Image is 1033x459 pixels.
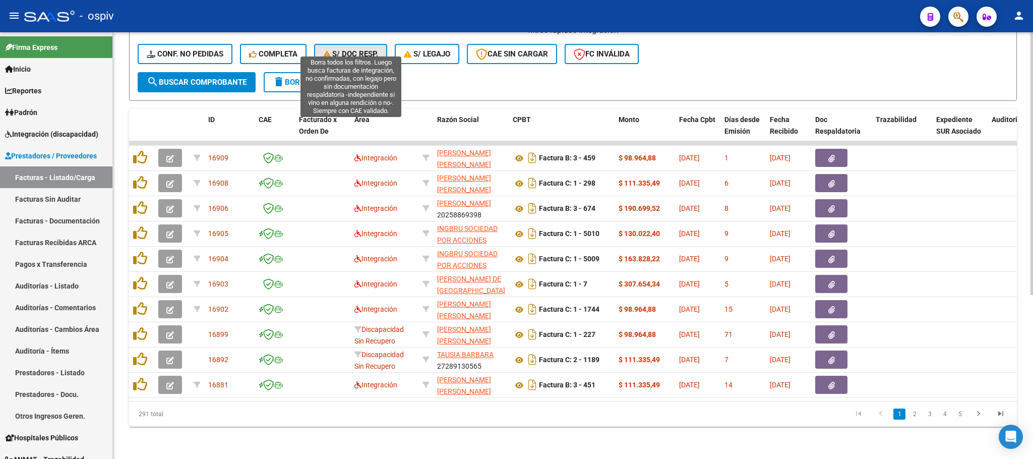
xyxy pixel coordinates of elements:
span: [PERSON_NAME] [PERSON_NAME] [437,300,491,320]
datatable-header-cell: Facturado x Orden De [295,109,350,153]
i: Descargar documento [526,326,539,342]
span: [DATE] [679,356,700,364]
span: [DATE] [770,330,791,338]
strong: Factura C: 1 - 7 [539,280,587,289]
strong: Factura C: 1 - 5010 [539,230,599,238]
span: [DATE] [770,280,791,288]
div: 27253178871 [437,299,505,320]
span: 16904 [208,255,228,263]
div: Open Intercom Messenger [999,425,1023,449]
button: S/ Doc Resp. [314,44,388,64]
a: go to next page [969,409,988,420]
datatable-header-cell: ID [204,109,255,153]
span: [PERSON_NAME] DE [GEOGRAPHIC_DATA] [437,275,505,295]
span: INGBRU SOCIEDAD POR ACCIONES SIMPLIFICADA [437,224,498,256]
datatable-header-cell: Monto [615,109,675,153]
button: Completa [240,44,307,64]
a: 1 [893,409,905,420]
datatable-header-cell: Trazabilidad [872,109,932,153]
i: Descargar documento [526,200,539,216]
div: 30717236854 [437,248,505,269]
span: Fecha Cpbt [679,116,715,124]
span: Inicio [5,64,31,75]
span: [DATE] [679,229,700,238]
span: - ospiv [80,5,114,27]
div: 27289130565 [437,349,505,370]
button: Borrar Filtros [264,72,354,92]
span: Días desde Emisión [724,116,760,135]
i: Descargar documento [526,150,539,166]
span: Doc Respaldatoria [815,116,861,135]
span: S/ Doc Resp. [323,49,379,59]
strong: $ 163.828,22 [619,255,660,263]
span: Padrón [5,107,37,118]
datatable-header-cell: Razón Social [433,109,509,153]
a: 4 [939,409,951,420]
span: Completa [249,49,297,59]
span: 71 [724,330,733,338]
div: 27382108340 [437,173,505,194]
span: [DATE] [679,255,700,263]
span: 9 [724,255,728,263]
span: Razón Social [437,116,479,124]
span: CAE [259,116,272,124]
span: Integración [354,280,397,288]
strong: Factura C: 1 - 298 [539,180,595,188]
mat-icon: person [1013,10,1025,22]
span: 5 [724,280,728,288]
button: S/ legajo [395,44,459,64]
li: page 4 [937,406,952,423]
a: 3 [924,409,936,420]
strong: Factura C: 1 - 1744 [539,306,599,314]
strong: Factura C: 1 - 5009 [539,255,599,263]
div: 27382108340 [437,324,505,345]
span: 16909 [208,154,228,162]
span: Auditoria [992,116,1021,124]
button: CAE SIN CARGAR [467,44,557,64]
i: Descargar documento [526,377,539,393]
span: Area [354,116,370,124]
button: FC Inválida [565,44,639,64]
span: Prestadores / Proveedores [5,150,97,161]
mat-icon: menu [8,10,20,22]
span: [PERSON_NAME] [PERSON_NAME] [437,174,491,194]
span: [DATE] [770,305,791,313]
span: Fecha Recibido [770,116,798,135]
li: page 1 [892,406,907,423]
span: Integración [354,204,397,212]
span: 16881 [208,381,228,389]
button: Conf. no pedidas [138,44,232,64]
div: 20258869398 [437,198,505,219]
datatable-header-cell: Area [350,109,418,153]
strong: $ 111.335,49 [619,179,660,187]
span: 16905 [208,229,228,238]
span: [DATE] [679,381,700,389]
span: [PERSON_NAME] [437,199,491,207]
span: [PERSON_NAME] [PERSON_NAME] [437,376,491,395]
span: [DATE] [770,356,791,364]
i: Descargar documento [526,225,539,242]
div: 27352594496 [437,374,505,395]
strong: Factura B: 3 - 674 [539,205,595,213]
mat-icon: search [147,76,159,88]
datatable-header-cell: Expediente SUR Asociado [932,109,988,153]
span: Integración [354,305,397,313]
div: 27352594496 [437,147,505,168]
datatable-header-cell: Días desde Emisión [720,109,766,153]
span: 1 [724,154,728,162]
span: Borrar Filtros [273,78,345,87]
strong: $ 190.699,52 [619,204,660,212]
span: [DATE] [770,204,791,212]
button: Buscar Comprobante [138,72,256,92]
span: Integración (discapacidad) [5,129,98,140]
span: 6 [724,179,728,187]
span: ID [208,116,215,124]
strong: Factura B: 3 - 459 [539,154,595,162]
a: 5 [954,409,966,420]
span: [DATE] [679,179,700,187]
datatable-header-cell: Fecha Recibido [766,109,811,153]
datatable-header-cell: Fecha Cpbt [675,109,720,153]
i: Descargar documento [526,352,539,368]
datatable-header-cell: CPBT [509,109,615,153]
a: go to previous page [871,409,890,420]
